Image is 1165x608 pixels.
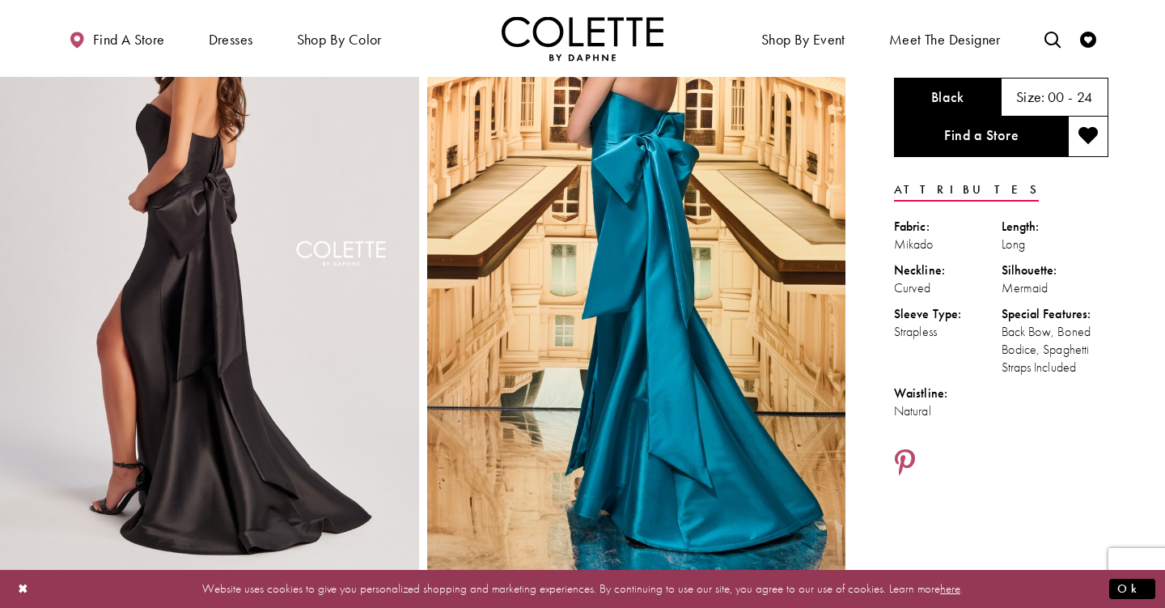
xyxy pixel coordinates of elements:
span: Meet the designer [889,32,1001,48]
span: Size: [1016,87,1045,106]
div: Length: [1002,218,1109,236]
h5: Chosen color [931,89,964,105]
span: Shop by color [297,32,382,48]
div: Curved [894,279,1002,297]
span: Find a store [93,32,165,48]
span: Shop By Event [757,16,849,61]
span: Dresses [209,32,253,48]
a: Check Wishlist [1076,16,1100,61]
div: Natural [894,402,1002,420]
div: Long [1002,236,1109,253]
a: Share using Pinterest - Opens in new tab [894,449,916,479]
h5: 00 - 24 [1048,89,1093,105]
span: Shop By Event [761,32,845,48]
div: Sleeve Type: [894,305,1002,323]
a: Attributes [894,178,1039,202]
div: Waistline: [894,385,1002,402]
div: Special Features: [1002,305,1109,323]
a: Find a store [65,16,168,61]
a: Meet the designer [885,16,1005,61]
p: Website uses cookies to give you personalized shopping and marketing experiences. By continuing t... [116,578,1048,600]
a: Toggle search [1040,16,1065,61]
a: Find a Store [894,117,1068,157]
button: Close Dialog [10,575,37,603]
div: Mikado [894,236,1002,253]
div: Strapless [894,323,1002,341]
a: Visit Home Page [502,16,663,61]
img: Colette by Daphne [502,16,663,61]
div: Fabric: [894,218,1002,236]
span: Shop by color [293,16,386,61]
div: Neckline: [894,261,1002,279]
div: Silhouette: [1002,261,1109,279]
span: Dresses [205,16,257,61]
div: Back Bow, Boned Bodice, Spaghetti Straps Included [1002,323,1109,376]
a: here [940,580,960,597]
button: Add to wishlist [1068,117,1108,157]
button: Submit Dialog [1109,579,1155,599]
div: Mermaid [1002,279,1109,297]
